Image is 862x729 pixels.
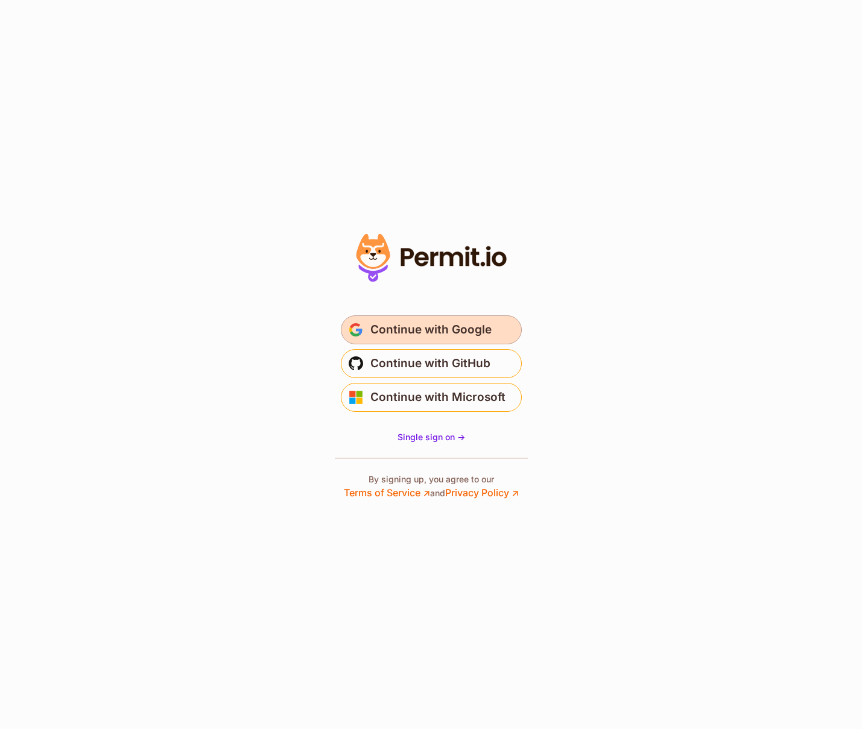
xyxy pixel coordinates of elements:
[398,431,465,443] a: Single sign on ->
[344,487,430,499] a: Terms of Service ↗
[370,320,492,339] span: Continue with Google
[445,487,519,499] a: Privacy Policy ↗
[344,473,519,500] p: By signing up, you agree to our and
[341,315,522,344] button: Continue with Google
[341,383,522,412] button: Continue with Microsoft
[370,388,505,407] span: Continue with Microsoft
[341,349,522,378] button: Continue with GitHub
[370,354,490,373] span: Continue with GitHub
[398,432,465,442] span: Single sign on ->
